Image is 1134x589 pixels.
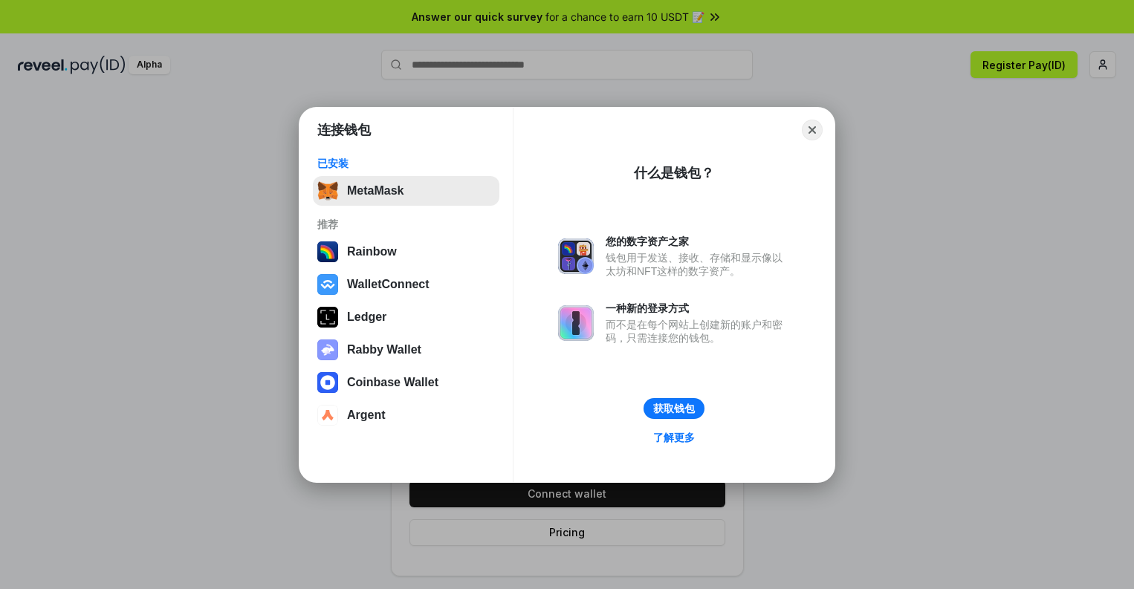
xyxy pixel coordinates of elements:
button: Ledger [313,302,499,332]
img: svg+xml,%3Csvg%20xmlns%3D%22http%3A%2F%2Fwww.w3.org%2F2000%2Fsvg%22%20fill%3D%22none%22%20viewBox... [558,238,594,274]
div: 什么是钱包？ [634,164,714,182]
img: svg+xml,%3Csvg%20width%3D%2228%22%20height%3D%2228%22%20viewBox%3D%220%200%2028%2028%22%20fill%3D... [317,274,338,295]
div: 一种新的登录方式 [606,302,790,315]
button: MetaMask [313,176,499,206]
img: svg+xml,%3Csvg%20fill%3D%22none%22%20height%3D%2233%22%20viewBox%3D%220%200%2035%2033%22%20width%... [317,180,338,201]
button: Coinbase Wallet [313,368,499,397]
div: Rainbow [347,245,397,258]
button: Argent [313,400,499,430]
button: Close [802,120,823,140]
div: Rabby Wallet [347,343,421,357]
div: 推荐 [317,218,495,231]
div: 钱包用于发送、接收、存储和显示像以太坊和NFT这样的数字资产。 [606,251,790,278]
button: WalletConnect [313,270,499,299]
div: 您的数字资产之家 [606,235,790,248]
a: 了解更多 [644,428,704,447]
div: MetaMask [347,184,404,198]
div: Ledger [347,310,386,324]
div: 而不是在每个网站上创建新的账户和密码，只需连接您的钱包。 [606,318,790,345]
img: svg+xml,%3Csvg%20xmlns%3D%22http%3A%2F%2Fwww.w3.org%2F2000%2Fsvg%22%20fill%3D%22none%22%20viewBox... [558,305,594,341]
img: svg+xml,%3Csvg%20xmlns%3D%22http%3A%2F%2Fwww.w3.org%2F2000%2Fsvg%22%20width%3D%2228%22%20height%3... [317,307,338,328]
img: svg+xml,%3Csvg%20width%3D%2228%22%20height%3D%2228%22%20viewBox%3D%220%200%2028%2028%22%20fill%3D... [317,372,338,393]
img: svg+xml,%3Csvg%20width%3D%2228%22%20height%3D%2228%22%20viewBox%3D%220%200%2028%2028%22%20fill%3D... [317,405,338,426]
button: Rabby Wallet [313,335,499,365]
div: Coinbase Wallet [347,376,438,389]
div: 已安装 [317,157,495,170]
h1: 连接钱包 [317,121,371,139]
button: 获取钱包 [644,398,704,419]
button: Rainbow [313,237,499,267]
div: WalletConnect [347,278,430,291]
img: svg+xml,%3Csvg%20width%3D%22120%22%20height%3D%22120%22%20viewBox%3D%220%200%20120%20120%22%20fil... [317,241,338,262]
div: 了解更多 [653,431,695,444]
img: svg+xml,%3Csvg%20xmlns%3D%22http%3A%2F%2Fwww.w3.org%2F2000%2Fsvg%22%20fill%3D%22none%22%20viewBox... [317,339,338,360]
div: Argent [347,409,386,422]
div: 获取钱包 [653,402,695,415]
